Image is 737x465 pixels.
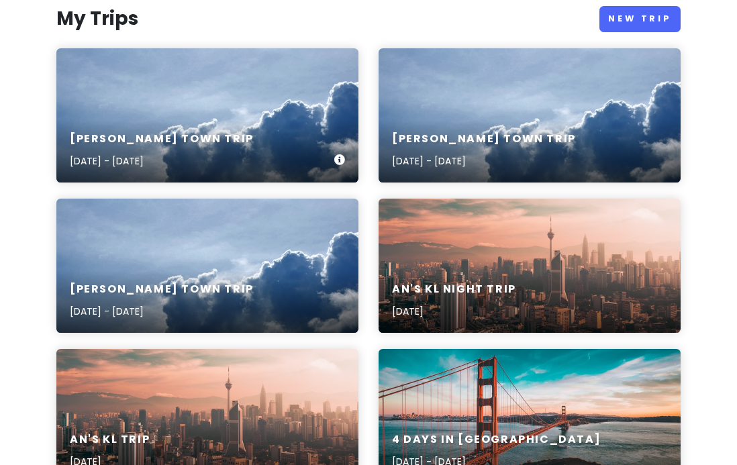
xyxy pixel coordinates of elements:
[70,433,150,447] h6: An's KL Trip
[56,199,358,333] a: white and gray clouds during daytime[PERSON_NAME] Town Trip[DATE] - [DATE]
[392,304,516,319] p: [DATE]
[70,132,254,146] h6: [PERSON_NAME] Town Trip
[379,199,681,333] a: aerial view of buildings during daytimeAn's KL Night Trip[DATE]
[392,282,516,297] h6: An's KL Night Trip
[70,304,254,319] p: [DATE] - [DATE]
[599,6,681,32] a: New Trip
[70,282,254,297] h6: [PERSON_NAME] Town Trip
[392,132,576,146] h6: [PERSON_NAME] Town Trip
[392,433,601,447] h6: 4 Days in [GEOGRAPHIC_DATA]
[392,154,576,168] p: [DATE] - [DATE]
[56,48,358,183] a: white and gray clouds during daytime[PERSON_NAME] Town Trip[DATE] - [DATE]
[56,7,138,31] h3: My Trips
[70,154,254,168] p: [DATE] - [DATE]
[379,48,681,183] a: white and gray clouds during daytime[PERSON_NAME] Town Trip[DATE] - [DATE]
